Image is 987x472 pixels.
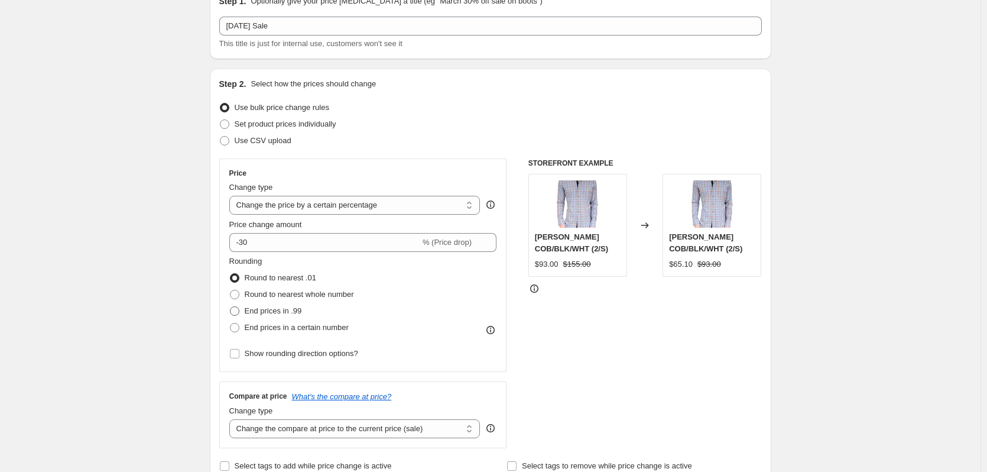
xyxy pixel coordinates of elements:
span: Change type [229,406,273,415]
span: Round to nearest whole number [245,290,354,299]
span: Set product prices individually [235,119,336,128]
span: [PERSON_NAME] COB/BLK/WHT (2/S) [535,232,608,253]
span: Show rounding direction options? [245,349,358,358]
button: What's the compare at price? [292,392,392,401]
input: -15 [229,233,420,252]
span: [PERSON_NAME] COB/BLK/WHT (2/S) [669,232,742,253]
h6: STOREFRONT EXAMPLE [528,159,762,168]
span: Use CSV upload [235,136,291,145]
h3: Compare at price [229,392,287,401]
h2: Step 2. [219,78,246,90]
span: Round to nearest .01 [245,273,316,282]
span: End prices in a certain number [245,323,349,332]
span: Select tags to add while price change is active [235,461,392,470]
span: End prices in .99 [245,306,302,315]
div: $93.00 [535,258,559,270]
span: Select tags to remove while price change is active [522,461,692,470]
div: $65.10 [669,258,693,270]
span: Use bulk price change rules [235,103,329,112]
span: This title is just for internal use, customers won't see it [219,39,402,48]
img: HTO5203_COBALTBLACKWHITE_1_80x.jpg [554,180,601,228]
span: Change type [229,183,273,192]
strike: $93.00 [697,258,721,270]
span: Price change amount [229,220,302,229]
h3: Price [229,169,246,178]
strike: $155.00 [563,258,591,270]
p: Select how the prices should change [251,78,376,90]
span: % (Price drop) [423,238,472,247]
img: HTO5203_COBALTBLACKWHITE_1_80x.jpg [689,180,736,228]
div: help [485,199,496,211]
input: 30% off holiday sale [219,17,762,35]
span: Rounding [229,257,262,266]
div: help [485,422,496,434]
